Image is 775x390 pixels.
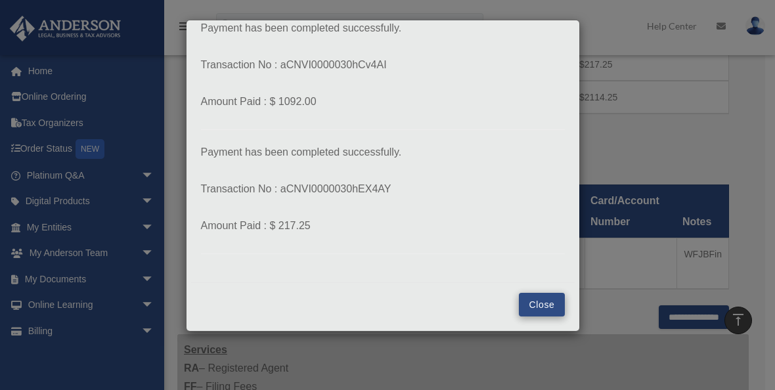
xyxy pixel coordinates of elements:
p: Payment has been completed successfully. [201,19,565,37]
p: Amount Paid : $ 217.25 [201,217,565,235]
p: Transaction No : aCNVI0000030hCv4AI [201,56,565,74]
p: Payment has been completed successfully. [201,143,565,162]
button: Close [519,293,564,316]
p: Transaction No : aCNVI0000030hEX4AY [201,180,565,198]
p: Amount Paid : $ 1092.00 [201,93,565,111]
